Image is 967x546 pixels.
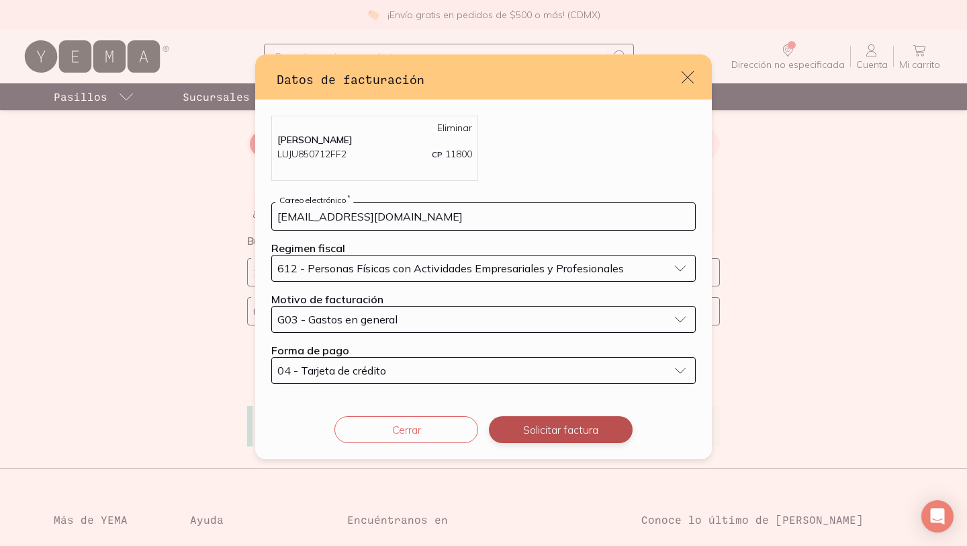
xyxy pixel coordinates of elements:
[277,365,386,376] span: 04 - Tarjeta de crédito
[271,357,696,384] button: 04 - Tarjeta de crédito
[277,134,472,146] p: [PERSON_NAME]
[432,149,443,159] span: CP
[255,54,712,459] div: default
[271,241,345,255] label: Regimen fiscal
[277,147,347,161] p: LUJU850712FF2
[271,344,349,357] label: Forma de pago
[271,306,696,333] button: G03 - Gastos en general
[334,416,478,443] button: Cerrar
[271,292,383,306] label: Motivo de facturación
[437,122,472,134] a: Eliminar
[277,314,398,325] span: G03 - Gastos en general
[489,416,633,443] button: Solicitar factura
[271,255,696,282] button: 612 - Personas Físicas con Actividades Empresariales y Profesionales
[277,71,680,88] h3: Datos de facturación
[275,194,353,204] label: Correo electrónico
[432,147,472,161] p: 11800
[277,263,624,274] span: 612 - Personas Físicas con Actividades Empresariales y Profesionales
[921,500,954,533] div: Open Intercom Messenger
